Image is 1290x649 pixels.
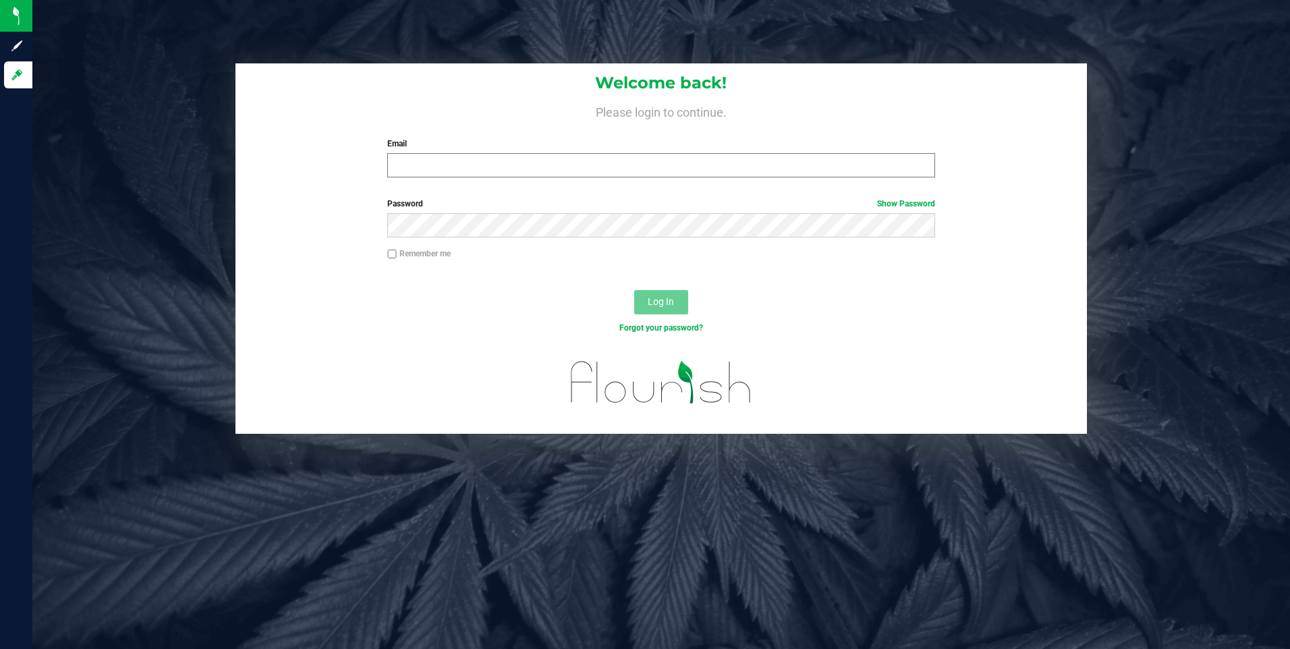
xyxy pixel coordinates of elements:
img: flourish_logo.svg [555,348,768,417]
a: Show Password [877,199,935,208]
span: Log In [648,296,674,307]
input: Remember me [387,250,397,259]
span: Password [387,199,423,208]
label: Email [387,138,935,150]
inline-svg: Log in [10,68,24,82]
button: Log In [634,290,688,314]
a: Forgot your password? [619,323,703,333]
label: Remember me [387,248,451,260]
inline-svg: Sign up [10,39,24,53]
h1: Welcome back! [235,74,1088,92]
h4: Please login to continue. [235,103,1088,119]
